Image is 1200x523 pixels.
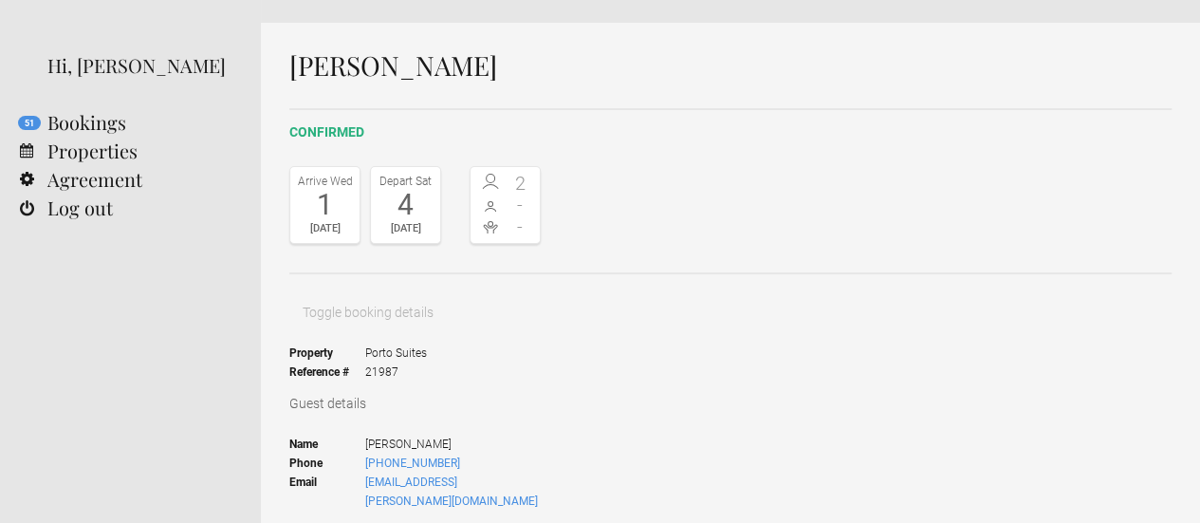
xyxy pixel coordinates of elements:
[295,191,355,219] div: 1
[289,51,1172,80] h1: [PERSON_NAME]
[47,51,232,80] div: Hi, [PERSON_NAME]
[365,363,427,382] span: 21987
[376,172,435,191] div: Depart Sat
[289,454,365,473] strong: Phone
[506,217,536,236] span: -
[506,196,536,215] span: -
[289,363,365,382] strong: Reference #
[365,344,427,363] span: Porto Suites
[376,191,435,219] div: 4
[506,174,536,193] span: 2
[365,435,541,454] span: [PERSON_NAME]
[289,344,365,363] strong: Property
[365,457,460,470] a: [PHONE_NUMBER]
[376,219,435,238] div: [DATE]
[289,473,365,511] strong: Email
[289,435,365,454] strong: Name
[295,172,355,191] div: Arrive Wed
[295,219,355,238] div: [DATE]
[18,116,41,130] flynt-notification-badge: 51
[365,476,538,508] a: [EMAIL_ADDRESS][PERSON_NAME][DOMAIN_NAME]
[289,122,1172,142] h2: confirmed
[289,394,1172,413] h3: Guest details
[289,293,447,331] button: Toggle booking details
